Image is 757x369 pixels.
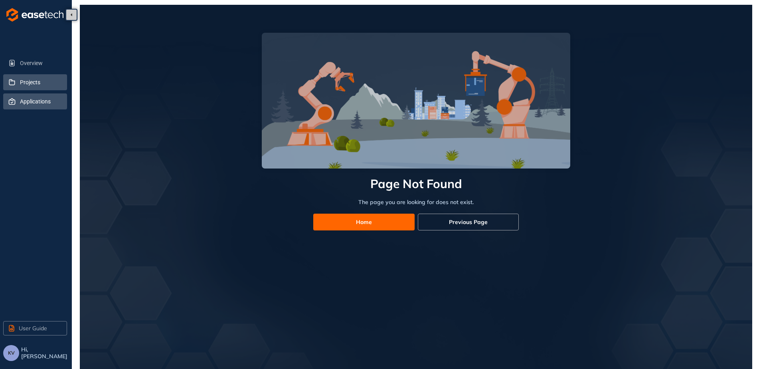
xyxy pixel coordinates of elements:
[313,214,414,230] button: Home
[20,74,61,90] span: Projects
[6,8,63,22] img: logo
[356,218,372,226] span: Home
[262,177,570,199] h3: Page Not Found
[418,214,519,230] button: Previous Page
[20,55,61,71] span: Overview
[3,345,19,361] button: KV
[262,199,570,206] div: The page you are looking for does not exist.
[8,350,15,356] span: KV
[21,346,69,360] span: Hi, [PERSON_NAME]
[3,321,67,335] button: User Guide
[262,33,570,169] img: illustration for error page
[449,218,488,226] span: Previous Page
[20,93,61,109] span: Applications
[19,324,47,333] span: User Guide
